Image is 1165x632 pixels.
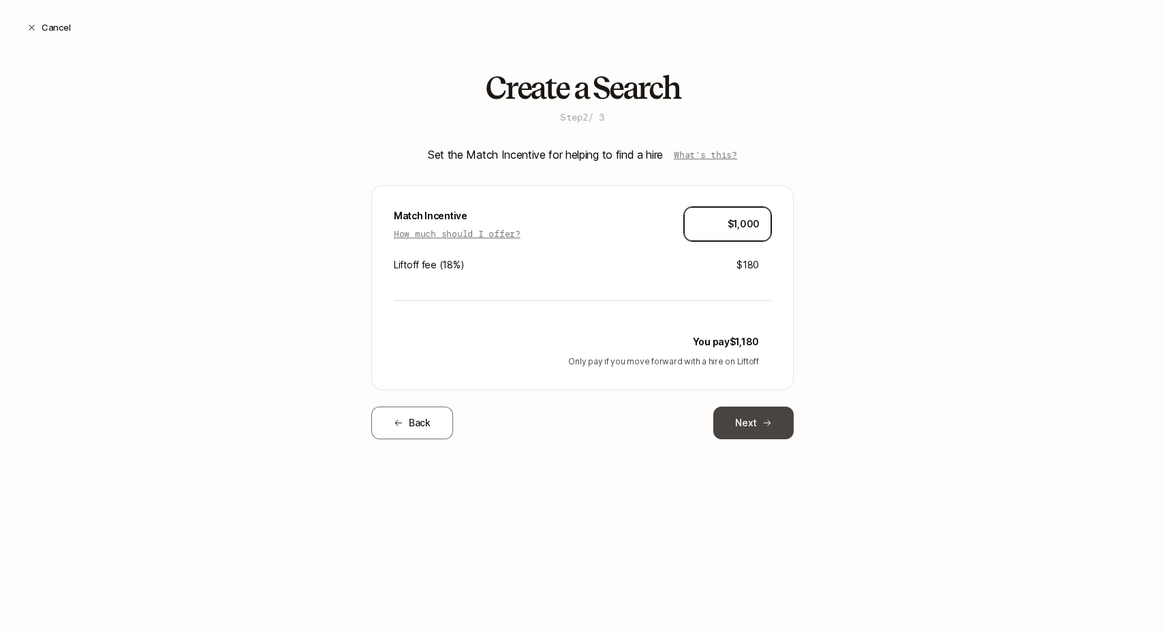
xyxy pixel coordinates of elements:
p: $180 [736,257,759,273]
p: Match Incentive [394,208,521,224]
p: Step 2 / 3 [560,110,604,124]
p: How much should I offer? [394,227,521,240]
button: Cancel [16,15,81,39]
h2: Create a Search [485,71,680,105]
p: Liftoff fee ( 18 %) [394,257,464,273]
button: Back [371,407,453,439]
p: Set the Match Incentive for helping to find a hire [428,146,663,163]
p: What's this? [674,148,737,161]
p: You pay $1,180 [693,334,759,350]
input: $10,000 [696,216,760,232]
p: Only pay if you move forward with a hire on Liftoff [394,355,759,368]
button: Next [713,407,794,439]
